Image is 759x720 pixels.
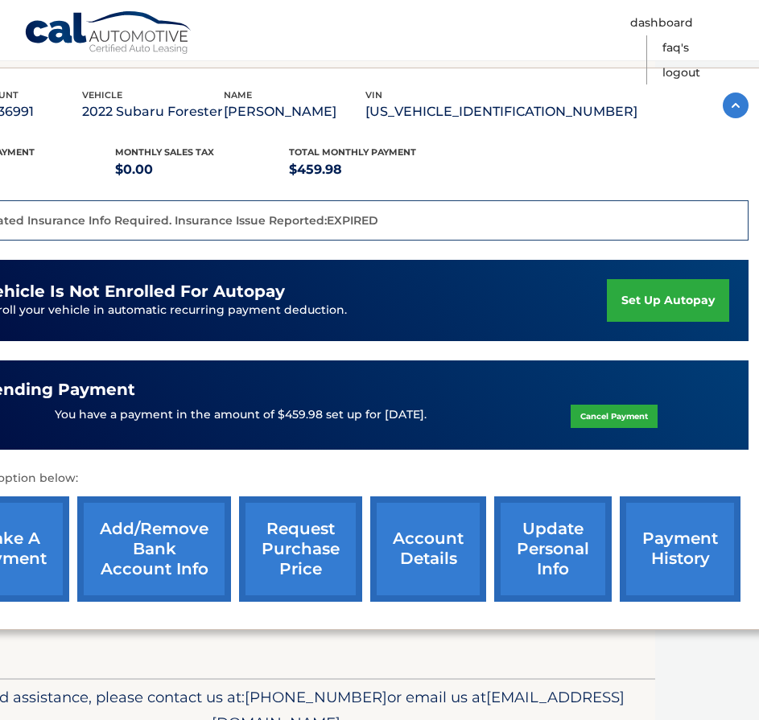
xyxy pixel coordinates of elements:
a: request purchase price [239,496,362,602]
p: $0.00 [115,158,290,181]
span: vin [365,89,382,101]
a: Logout [662,60,700,85]
a: account details [370,496,486,602]
img: accordion-active.svg [723,93,749,118]
a: set up autopay [607,279,729,322]
span: [PHONE_NUMBER] [245,688,387,706]
a: Dashboard [630,10,693,35]
a: Cal Automotive [24,10,193,57]
p: You have a payment in the amount of $459.98 set up for [DATE]. [55,406,427,424]
p: [US_VEHICLE_IDENTIFICATION_NUMBER] [365,101,637,123]
a: Cancel Payment [571,405,658,428]
span: name [224,89,252,101]
p: 2022 Subaru Forester [82,101,224,123]
span: Monthly sales Tax [115,146,214,158]
p: $459.98 [289,158,464,181]
span: Total Monthly Payment [289,146,416,158]
a: payment history [620,496,740,602]
a: FAQ's [662,35,689,60]
a: Add/Remove bank account info [77,496,231,602]
p: [PERSON_NAME] [224,101,365,123]
span: vehicle [82,89,122,101]
a: update personal info [494,496,612,602]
